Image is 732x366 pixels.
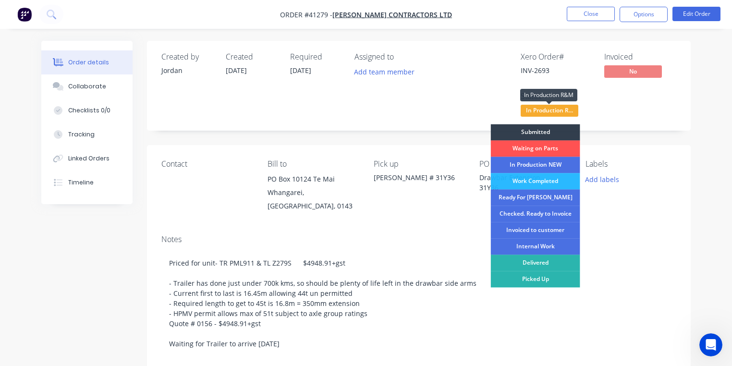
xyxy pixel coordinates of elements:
[491,124,580,140] div: Submitted
[68,82,106,91] div: Collaborate
[41,122,133,146] button: Tracking
[161,248,676,358] div: Priced for unit- TR PML911 & TL Z279S $4948.91+gst - Trailer has done just under 700k kms, so sho...
[268,186,358,213] div: Whangarei, [GEOGRAPHIC_DATA], 0143
[290,66,311,75] span: [DATE]
[374,159,464,169] div: Pick up
[41,146,133,171] button: Linked Orders
[586,159,676,169] div: Labels
[354,65,420,78] button: Add team member
[41,171,133,195] button: Timeline
[479,159,570,169] div: PO
[604,52,676,61] div: Invoiced
[491,255,580,271] div: Delivered
[521,52,593,61] div: Xero Order #
[491,173,580,189] div: Work Completed
[604,65,662,77] span: No
[491,189,580,206] div: Ready For [PERSON_NAME]
[491,238,580,255] div: Internal Work
[226,66,247,75] span: [DATE]
[620,7,668,22] button: Options
[68,130,95,139] div: Tracking
[226,52,279,61] div: Created
[68,154,110,163] div: Linked Orders
[491,140,580,157] div: Waiting on Parts
[521,65,593,75] div: INV-2693
[374,172,464,183] div: [PERSON_NAME] # 31Y36
[567,7,615,21] button: Close
[17,7,32,22] img: Factory
[161,159,252,169] div: Contact
[41,50,133,74] button: Order details
[491,271,580,287] div: Picked Up
[161,65,214,75] div: Jordan
[332,10,452,19] a: [PERSON_NAME] Contractors Ltd
[354,52,451,61] div: Assigned to
[290,52,343,61] div: Required
[268,159,358,169] div: Bill to
[161,235,676,244] div: Notes
[491,206,580,222] div: Checked. Ready to Invoice
[491,222,580,238] div: Invoiced to customer
[41,98,133,122] button: Checklists 0/0
[161,52,214,61] div: Created by
[699,333,722,356] iframe: Intercom live chat
[349,65,420,78] button: Add team member
[280,10,332,19] span: Order #41279 -
[41,74,133,98] button: Collaborate
[68,106,110,115] div: Checklists 0/0
[479,172,570,193] div: Drawbar Extension 31Y36
[68,58,109,67] div: Order details
[268,172,358,213] div: PO Box 10124 Te MaiWhangarei, [GEOGRAPHIC_DATA], 0143
[521,105,578,117] span: In Production R...
[491,157,580,173] div: In Production NEW
[520,89,577,101] div: In Production R&M
[580,172,624,185] button: Add labels
[521,105,578,119] button: In Production R...
[68,178,94,187] div: Timeline
[268,172,358,186] div: PO Box 10124 Te Mai
[672,7,720,21] button: Edit Order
